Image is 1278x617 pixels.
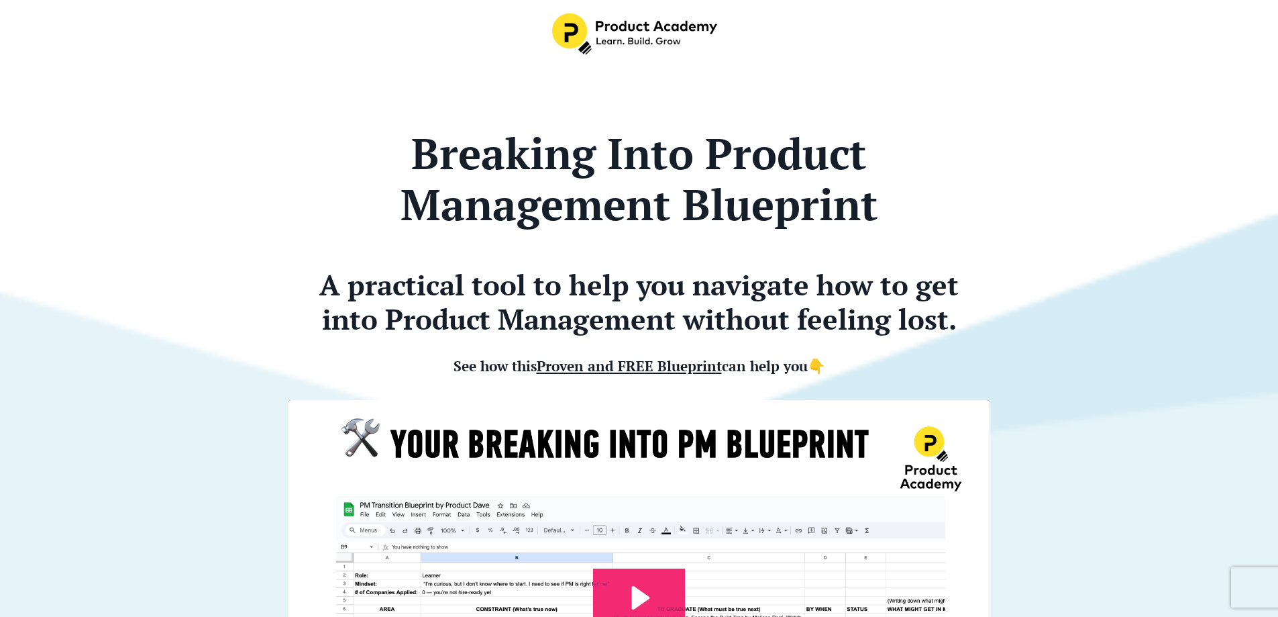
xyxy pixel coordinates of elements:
[537,357,722,375] span: Proven and FREE Blueprint
[401,125,878,233] b: Breaking Into Product Management Blueprint
[288,341,990,375] h5: See how this can help you👇
[319,266,959,337] b: A practical tool to help you navigate how to get into Product Management without feeling lost.
[552,13,720,55] img: Header Logo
